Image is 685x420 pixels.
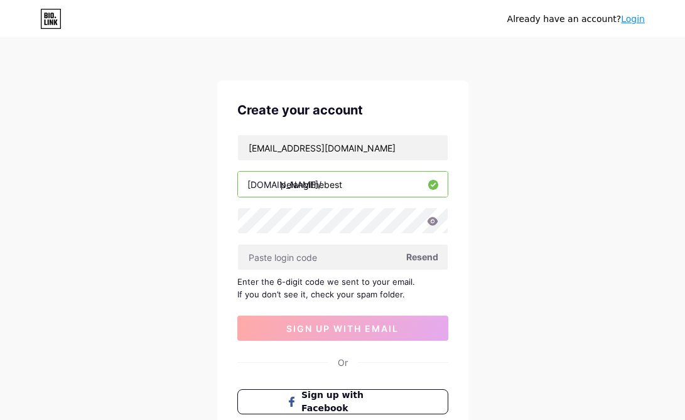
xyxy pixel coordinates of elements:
[237,275,448,301] div: Enter the 6-digit code we sent to your email. If you don’t see it, check your spam folder.
[238,172,448,197] input: username
[247,178,321,191] div: [DOMAIN_NAME]/
[238,135,448,160] input: Email
[238,245,448,270] input: Paste login code
[237,389,448,414] button: Sign up with Facebook
[301,389,399,415] span: Sign up with Facebook
[237,101,448,119] div: Create your account
[406,250,438,263] span: Resend
[286,323,399,334] span: sign up with email
[237,316,448,341] button: sign up with email
[338,356,348,369] div: Or
[621,14,645,24] a: Login
[507,13,645,26] div: Already have an account?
